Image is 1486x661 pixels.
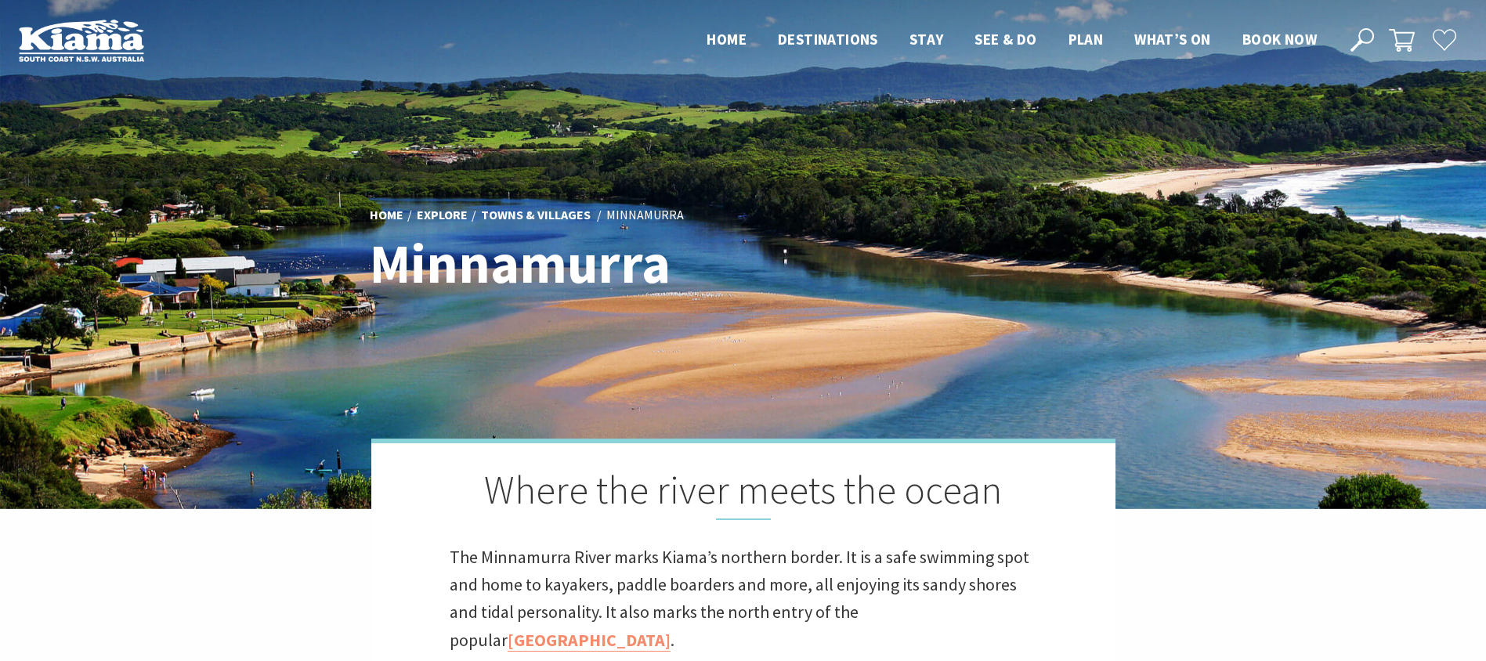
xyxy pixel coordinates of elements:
span: Plan [1068,30,1104,49]
a: [GEOGRAPHIC_DATA] [508,629,671,652]
span: What’s On [1134,30,1211,49]
span: See & Do [974,30,1036,49]
a: Home [370,207,403,224]
a: Explore [417,207,468,224]
span: Stay [909,30,944,49]
h1: Minnamurra [370,233,812,294]
span: Destinations [778,30,878,49]
nav: Main Menu [691,27,1332,53]
li: Minnamurra [606,205,684,226]
p: The Minnamurra River marks Kiama’s northern border. It is a safe swimming spot and home to kayake... [450,544,1037,654]
h2: Where the river meets the ocean [450,467,1037,520]
span: Home [707,30,747,49]
img: Kiama Logo [19,19,144,62]
a: Towns & Villages [481,207,591,224]
span: Book now [1242,30,1317,49]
